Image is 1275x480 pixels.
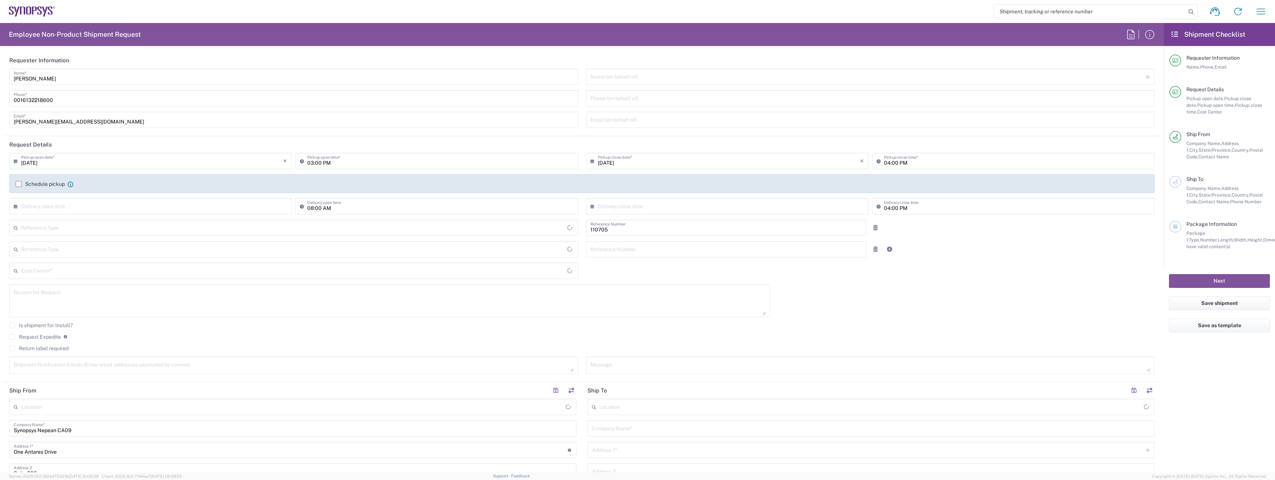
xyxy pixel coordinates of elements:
span: [DATE] 10:05:38 [69,474,99,479]
span: Length, [1218,237,1234,243]
label: Request Expedite [9,334,61,340]
span: Phone Number [1230,199,1262,204]
span: Email [1215,64,1227,70]
span: City, [1189,192,1199,198]
span: Type, [1189,237,1200,243]
span: City, [1189,147,1199,153]
span: Company Name, [1186,185,1221,191]
span: Country, [1232,192,1249,198]
span: Requester Information [1186,55,1240,61]
span: Package Information [1186,221,1237,227]
span: Height, [1248,237,1263,243]
span: Company Name, [1186,141,1221,146]
span: Package 1: [1186,230,1205,243]
h2: Ship From [9,387,36,394]
label: Is shipment for Install? [9,322,73,328]
a: Feedback [511,474,530,478]
span: [DATE] 09:58:55 [151,474,182,479]
h2: Request Details [9,141,52,148]
label: Return label required [9,345,69,351]
a: Remove Reference [870,223,881,233]
span: State/Province, [1199,147,1232,153]
span: Phone, [1200,64,1215,70]
span: Contact Name, [1198,199,1230,204]
a: Add Reference [884,244,895,254]
button: Save as template [1169,319,1270,332]
span: Request Details [1186,86,1224,92]
button: Next [1169,274,1270,288]
span: Copyright © [DATE]-[DATE] Agistix Inc., All Rights Reserved [1152,473,1266,480]
label: Schedule pickup [16,181,65,187]
span: Pickup open date, [1186,96,1224,101]
a: Remove Reference [870,244,881,254]
i: × [860,155,864,167]
span: Client: 2025.19.0-7f44ea7 [102,474,182,479]
h2: Employee Non-Product Shipment Request [9,30,141,39]
span: Number, [1200,237,1218,243]
h2: Requester Information [9,57,69,64]
h2: Ship To [587,387,607,394]
span: Ship To [1186,176,1203,182]
span: Ship From [1186,131,1210,137]
span: Server: 2025.19.0-192a4753216 [9,474,99,479]
h2: Shipment Checklist [1170,30,1245,39]
span: Cost Center [1197,109,1222,115]
span: Pickup open time, [1197,102,1235,108]
span: Country, [1232,147,1249,153]
button: Save shipment [1169,296,1270,310]
span: Width, [1234,237,1248,243]
input: Shipment, tracking or reference number [994,4,1186,19]
a: Support [493,474,511,478]
i: × [283,155,287,167]
span: State/Province, [1199,192,1232,198]
span: Name, [1186,64,1200,70]
span: Contact Name [1198,154,1229,160]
